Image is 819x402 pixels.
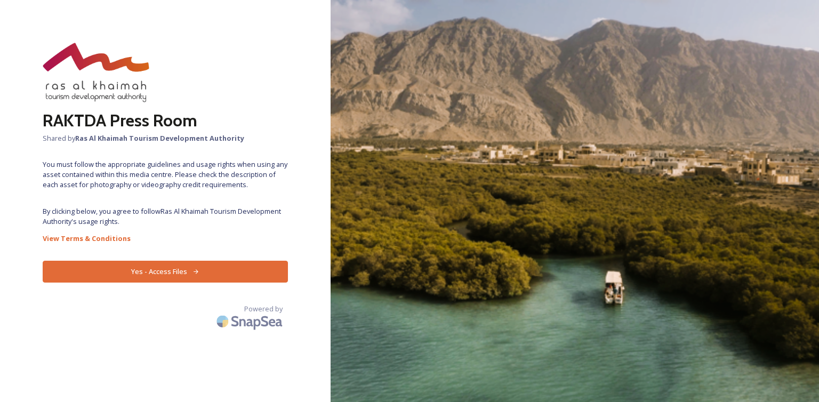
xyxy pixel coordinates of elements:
[43,232,288,245] a: View Terms & Conditions
[43,133,288,143] span: Shared by
[75,133,244,143] strong: Ras Al Khaimah Tourism Development Authority
[43,108,288,133] h2: RAKTDA Press Room
[213,309,288,334] img: SnapSea Logo
[43,159,288,190] span: You must follow the appropriate guidelines and usage rights when using any asset contained within...
[43,43,149,102] img: raktda_eng_new-stacked-logo_rgb.png
[43,234,131,243] strong: View Terms & Conditions
[244,304,283,314] span: Powered by
[43,261,288,283] button: Yes - Access Files
[43,206,288,227] span: By clicking below, you agree to follow Ras Al Khaimah Tourism Development Authority 's usage rights.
